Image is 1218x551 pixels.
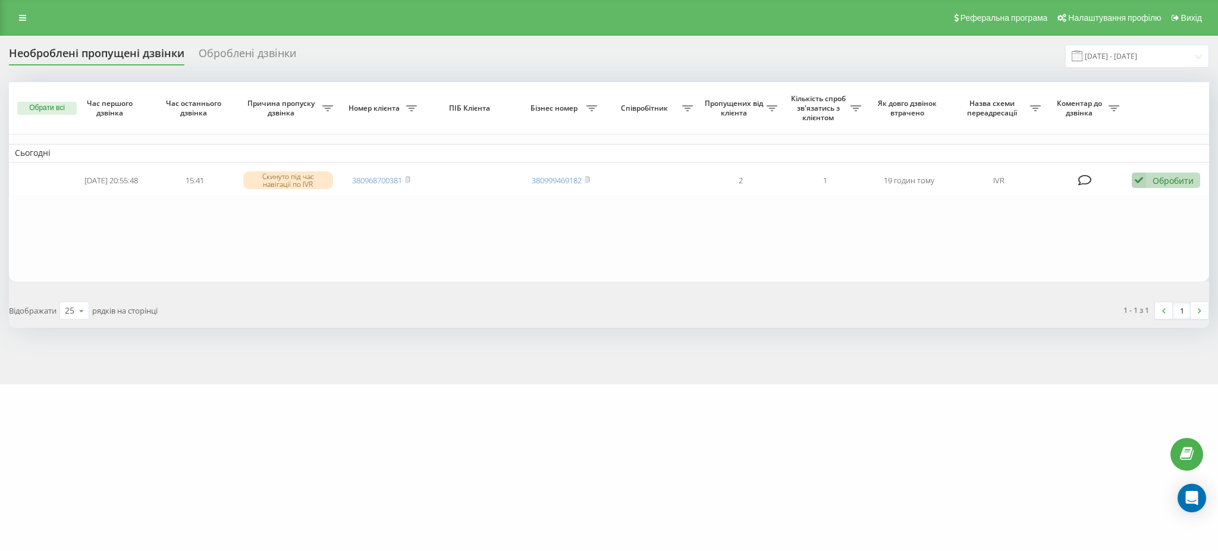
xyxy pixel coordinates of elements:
button: Обрати всі [17,102,77,115]
span: Пропущених від клієнта [705,99,766,117]
span: Вихід [1181,13,1202,23]
span: Як довго дзвінок втрачено [877,99,941,117]
a: 1 [1173,302,1191,319]
span: Назва схеми переадресації [957,99,1030,117]
td: IVR [951,165,1047,196]
div: Open Intercom Messenger [1178,484,1206,512]
a: 380968700381 [352,175,402,186]
span: Налаштування профілю [1068,13,1161,23]
span: Номер клієнта [345,104,406,113]
div: Необроблені пропущені дзвінки [9,47,184,65]
span: рядків на сторінці [92,305,158,316]
span: Кількість спроб зв'язатись з клієнтом [789,94,850,122]
div: 1 - 1 з 1 [1123,304,1149,316]
span: Час першого дзвінка [79,99,143,117]
td: 15:41 [153,165,237,196]
td: 2 [699,165,783,196]
span: ПІБ Клієнта [433,104,508,113]
span: Час останнього дзвінка [162,99,227,117]
span: Бізнес номер [525,104,586,113]
div: Оброблені дзвінки [199,47,296,65]
div: 25 [65,305,74,317]
a: 380999469182 [532,175,582,186]
td: [DATE] 20:55:48 [69,165,153,196]
span: Реферальна програма [960,13,1048,23]
span: Співробітник [609,104,682,113]
td: 1 [783,165,867,196]
td: Сьогодні [9,144,1209,162]
div: Обробити [1153,175,1194,186]
span: Причина пропуску дзвінка [243,99,322,117]
td: 19 годин тому [867,165,951,196]
span: Коментар до дзвінка [1053,99,1108,117]
div: Скинуто під час навігації по IVR [243,171,333,189]
span: Відображати [9,305,56,316]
